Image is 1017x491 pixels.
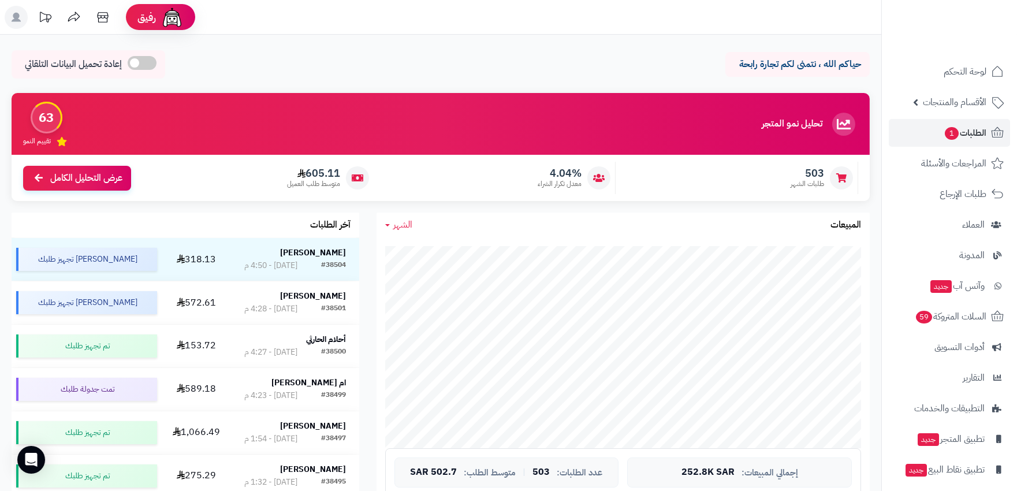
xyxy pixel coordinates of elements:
div: #38501 [321,303,346,315]
p: حياكم الله ، نتمنى لكم تجارة رابحة [734,58,861,71]
td: 1,066.49 [162,411,231,454]
div: [DATE] - 4:50 م [244,260,297,271]
h3: تحليل نمو المتجر [762,119,822,129]
span: وآتس آب [929,278,985,294]
strong: أحلام الحارثي [306,333,346,345]
span: لوحة التحكم [944,64,986,80]
span: جديد [906,464,927,477]
span: معدل تكرار الشراء [538,179,582,189]
div: [DATE] - 4:27 م [244,347,297,358]
strong: [PERSON_NAME] [280,420,346,432]
a: لوحة التحكم [889,58,1010,85]
a: طلبات الإرجاع [889,180,1010,208]
a: وآتس آبجديد [889,272,1010,300]
h3: آخر الطلبات [310,220,351,230]
a: أدوات التسويق [889,333,1010,361]
div: تمت جدولة طلبك [16,378,157,401]
strong: [PERSON_NAME] [280,247,346,259]
span: 252.8K SAR [681,467,735,478]
span: متوسط طلب العميل [287,179,340,189]
strong: [PERSON_NAME] [280,463,346,475]
div: #38504 [321,260,346,271]
span: التطبيقات والخدمات [914,400,985,416]
span: طلبات الإرجاع [940,186,986,202]
span: 605.11 [287,167,340,180]
a: تحديثات المنصة [31,6,59,32]
span: عدد الطلبات: [557,468,603,478]
span: العملاء [962,217,985,233]
a: عرض التحليل الكامل [23,166,131,191]
td: 589.18 [162,368,231,411]
div: #38495 [321,477,346,488]
div: [PERSON_NAME] تجهيز طلبك [16,248,157,271]
span: رفيق [137,10,156,24]
span: 59 [916,311,932,323]
a: السلات المتروكة59 [889,303,1010,330]
td: 318.13 [162,238,231,281]
span: جديد [918,433,939,446]
td: 572.61 [162,281,231,324]
span: المدونة [959,247,985,263]
div: #38497 [321,433,346,445]
span: السلات المتروكة [915,308,986,325]
span: الطلبات [944,125,986,141]
span: تطبيق نقاط البيع [904,462,985,478]
a: الشهر [385,218,412,232]
strong: [PERSON_NAME] [280,290,346,302]
a: الطلبات1 [889,119,1010,147]
a: المراجعات والأسئلة [889,150,1010,177]
a: المدونة [889,241,1010,269]
a: التطبيقات والخدمات [889,395,1010,422]
span: الأقسام والمنتجات [923,94,986,110]
div: تم تجهيز طلبك [16,464,157,488]
span: 4.04% [538,167,582,180]
span: عرض التحليل الكامل [50,172,122,185]
span: | [523,468,526,477]
span: إعادة تحميل البيانات التلقائي [25,58,122,71]
span: متوسط الطلب: [464,468,516,478]
a: العملاء [889,211,1010,239]
div: تم تجهيز طلبك [16,421,157,444]
h3: المبيعات [830,220,861,230]
span: جديد [930,280,952,293]
img: ai-face.png [161,6,184,29]
span: تقييم النمو [23,136,51,146]
span: 502.7 SAR [411,467,457,478]
div: تم تجهيز طلبك [16,334,157,358]
span: تطبيق المتجر [917,431,985,447]
span: 503 [533,467,550,478]
div: #38499 [321,390,346,401]
a: تطبيق المتجرجديد [889,425,1010,453]
div: [DATE] - 1:54 م [244,433,297,445]
div: Open Intercom Messenger [17,446,45,474]
span: 1 [945,127,959,140]
span: التقارير [963,370,985,386]
span: 503 [791,167,824,180]
div: [DATE] - 1:32 م [244,477,297,488]
span: الشهر [393,218,412,232]
div: [DATE] - 4:23 م [244,390,297,401]
span: المراجعات والأسئلة [921,155,986,172]
a: تطبيق نقاط البيعجديد [889,456,1010,483]
strong: ام [PERSON_NAME] [271,377,346,389]
span: إجمالي المبيعات: [742,468,798,478]
td: 153.72 [162,325,231,367]
a: التقارير [889,364,1010,392]
div: #38500 [321,347,346,358]
div: [PERSON_NAME] تجهيز طلبك [16,291,157,314]
div: [DATE] - 4:28 م [244,303,297,315]
span: طلبات الشهر [791,179,824,189]
span: أدوات التسويق [934,339,985,355]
